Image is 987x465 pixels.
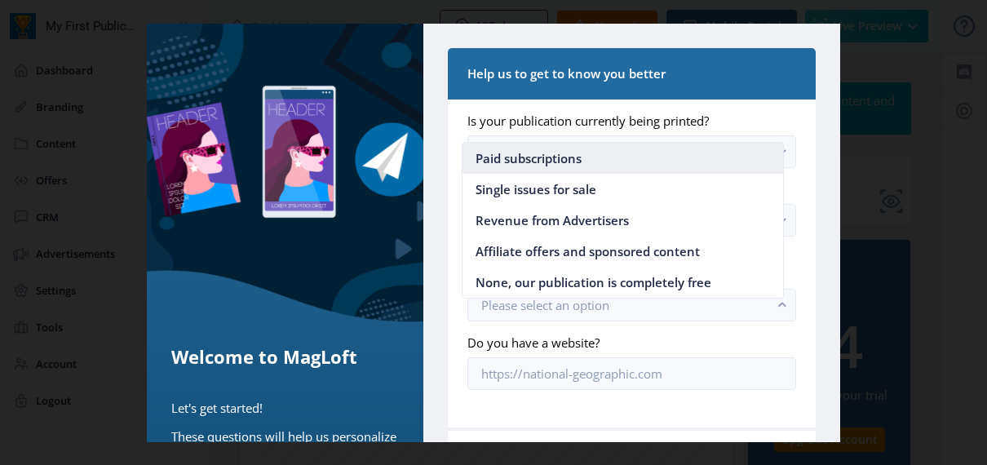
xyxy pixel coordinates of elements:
input: https://national-geographic.com [467,357,796,390]
p: Let's get started! [171,400,399,416]
nb-card-header: Help us to get to know you better [448,48,816,100]
label: Do you have a website? [467,334,783,351]
span: Please select an option [481,297,609,313]
h5: Welcome to MagLoft [171,343,399,370]
button: No, we have never printedclear [467,135,796,168]
span: Revenue from Advertisers [476,210,629,230]
button: Please select an option [467,289,796,321]
label: Is your publication currently being printed? [467,113,783,129]
span: Paid subscriptions [476,148,582,168]
span: Affiliate offers and sponsored content [476,241,700,261]
span: None, our publication is completely free [476,272,711,292]
span: Single issues for sale [476,179,596,199]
